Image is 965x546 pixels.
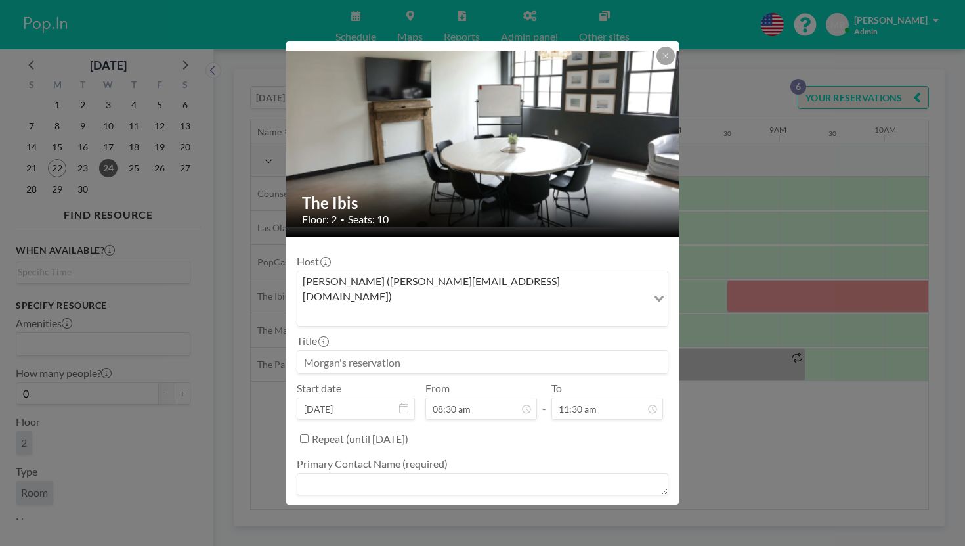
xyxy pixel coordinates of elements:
input: Morgan's reservation [297,351,668,373]
label: Primary Contact Name (required) [297,457,448,470]
label: Start date [297,382,341,395]
label: Title [297,334,328,348]
h2: The Ibis [302,193,664,213]
div: Search for option [297,271,668,326]
label: Host [297,255,330,268]
input: Search for option [299,306,646,323]
span: [PERSON_NAME] ([PERSON_NAME][EMAIL_ADDRESS][DOMAIN_NAME]) [300,274,645,304]
span: • [340,215,345,225]
label: Repeat (until [DATE]) [312,432,408,445]
span: Floor: 2 [302,213,337,226]
img: 537.png [286,51,680,227]
span: - [542,386,546,415]
label: From [425,382,450,395]
label: To [551,382,562,395]
span: Seats: 10 [348,213,389,226]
